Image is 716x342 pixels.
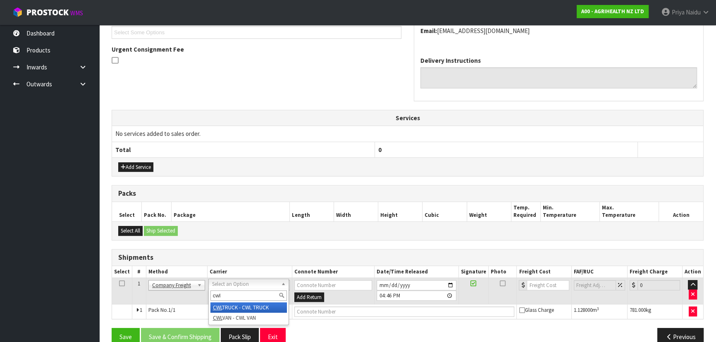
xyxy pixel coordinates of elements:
th: Signature [458,266,488,278]
th: Width [334,202,378,221]
th: FAF/RUC [572,266,627,278]
strong: A00 - AGRIHEALTH NZ LTD [581,8,644,15]
td: m [572,304,627,319]
th: Select [112,202,142,221]
img: cube-alt.png [12,7,23,17]
span: 1/1 [168,306,175,313]
span: 1 [140,306,142,313]
input: Connote Number [294,280,372,290]
span: 1.128000 [574,306,592,313]
th: Total [112,142,375,157]
th: Freight Charge [627,266,682,278]
label: Delivery Instructions [420,56,481,65]
th: Date/Time Released [374,266,458,278]
h3: Packs [118,190,697,197]
sup: 3 [597,306,599,311]
th: Pack No. [142,202,172,221]
span: Naidu [686,8,701,16]
th: Carrier [207,266,292,278]
th: # [132,266,146,278]
th: Max. Temperature [600,202,659,221]
span: Company Freight [152,280,194,290]
th: Length [289,202,334,221]
li: VAN - CWL VAN [210,313,287,323]
td: Pack No. [146,304,292,319]
strong: email [420,27,437,35]
span: 1 [138,280,140,287]
button: Add Service [118,162,153,172]
em: CWL [213,304,222,311]
span: 0 [378,146,382,154]
button: Add Return [294,292,324,302]
th: Temp. Required [511,202,541,221]
th: Weight [467,202,511,221]
td: kg [627,304,682,319]
th: Package [171,202,289,221]
th: Connote Number [292,266,374,278]
th: Select [112,266,132,278]
th: Photo [488,266,517,278]
th: Cubic [422,202,467,221]
th: Services [112,110,703,126]
th: Freight Cost [517,266,572,278]
span: Glass Charge [519,306,554,313]
th: Height [378,202,422,221]
th: Action [659,202,703,221]
input: Connote Number [294,306,515,317]
strong: phone [420,18,441,26]
small: WMS [70,9,83,17]
li: TRUCK - CWL TRUCK [210,302,287,313]
button: Select All [118,226,143,236]
button: Ship Selected [144,226,178,236]
th: Action [682,266,703,278]
span: Priya [672,8,685,16]
a: A00 - AGRIHEALTH NZ LTD [577,5,649,18]
h3: Shipments [118,254,697,261]
th: Min. Temperature [541,202,600,221]
td: No services added to sales order. [112,126,703,142]
span: Select an Option [212,279,278,289]
input: Freight Adjustment [574,280,616,290]
label: Urgent Consignment Fee [112,45,184,54]
span: 781.000 [630,306,646,313]
input: Freight Cost [527,280,569,290]
em: CWL [213,314,222,321]
address: 64 09 977 9144 [EMAIL_ADDRESS][DOMAIN_NAME] [420,18,697,36]
span: ProStock [26,7,69,18]
th: Method [146,266,207,278]
input: Freight Charge [637,280,680,290]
